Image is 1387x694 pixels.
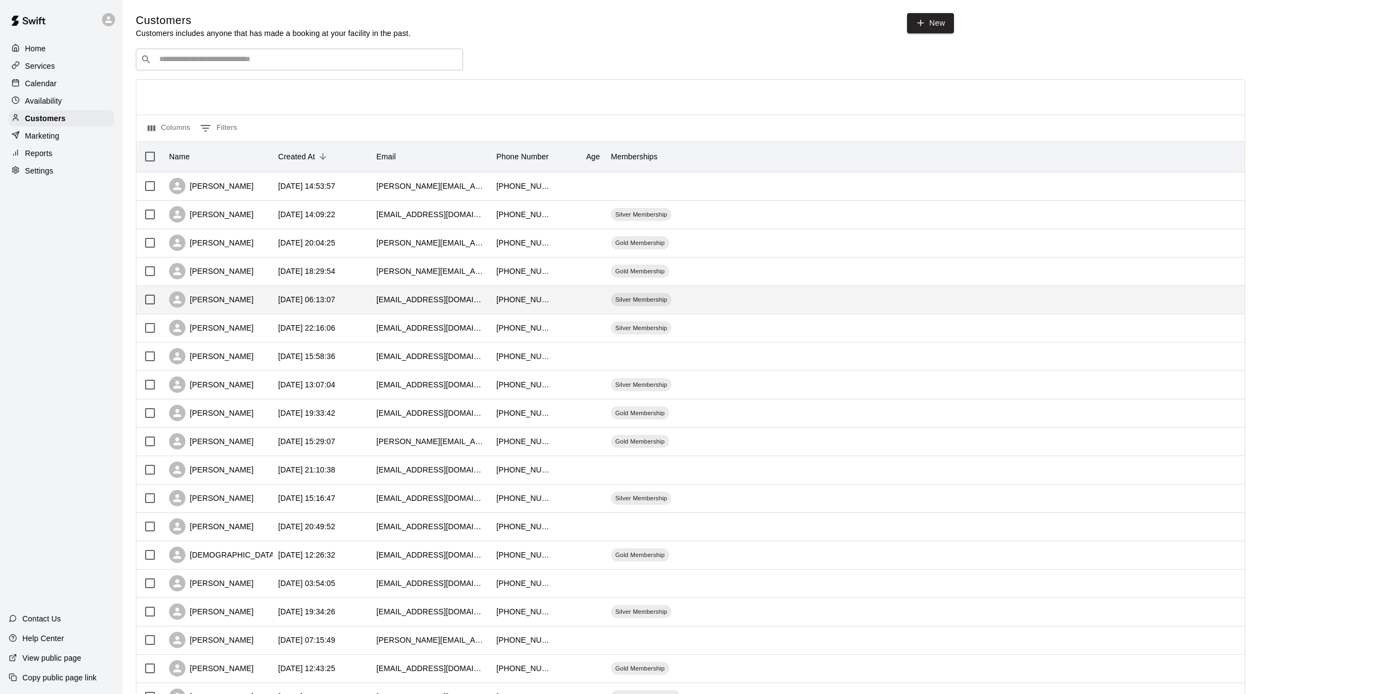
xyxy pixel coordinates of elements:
[907,13,954,33] a: New
[169,178,254,194] div: [PERSON_NAME]
[496,606,551,617] div: +15402739561
[136,49,463,70] div: Search customers by name or email
[496,141,549,172] div: Phone Number
[278,663,335,674] div: 2025-06-18 12:43:25
[315,149,331,164] button: Sort
[169,263,254,279] div: [PERSON_NAME]
[496,237,551,248] div: +18646344153
[9,163,114,179] a: Settings
[611,662,669,675] div: Gold Membership
[169,320,254,336] div: [PERSON_NAME]
[376,549,485,560] div: craletarobinson@gmail.com
[169,376,254,393] div: [PERSON_NAME]
[9,145,114,161] a: Reports
[278,209,335,220] div: 2025-08-10 14:09:22
[376,578,485,589] div: emeryfowlernc@yahoo.com
[25,113,65,124] p: Customers
[164,141,273,172] div: Name
[611,435,669,448] div: Gold Membership
[22,633,64,644] p: Help Center
[136,13,411,28] h5: Customers
[611,380,671,389] span: Silver Membership
[376,294,485,305] div: bradenm@rjrt.com
[611,324,671,332] span: Silver Membership
[376,521,485,532] div: nnorris9811@icloud.com
[491,141,556,172] div: Phone Number
[136,28,411,39] p: Customers includes anyone that has made a booking at your facility in the past.
[278,464,335,475] div: 2025-06-29 21:10:38
[169,405,254,421] div: [PERSON_NAME]
[611,551,669,559] span: Gold Membership
[371,141,491,172] div: Email
[496,578,551,589] div: +13367579089
[169,518,254,535] div: [PERSON_NAME]
[22,672,97,683] p: Copy public page link
[9,40,114,57] div: Home
[611,293,671,306] div: Silver Membership
[496,408,551,418] div: +13366615053
[496,663,551,674] div: +19107365501
[496,493,551,504] div: +15402392679
[376,464,485,475] div: micahovercash@yahoo.com
[376,181,485,192] div: amanda.ayers.1618@gmail.com
[376,635,485,645] div: karen.couture@gmail.com
[169,206,254,223] div: [PERSON_NAME]
[9,93,114,109] a: Availability
[611,548,669,561] div: Gold Membership
[197,119,240,137] button: Show filters
[278,606,335,617] div: 2025-06-19 19:34:26
[9,75,114,92] div: Calendar
[496,464,551,475] div: +19803309994
[611,321,671,334] div: Silver Membership
[376,493,485,504] div: corykoliscak@yahoo.com
[611,492,671,505] div: Silver Membership
[611,267,669,276] span: Gold Membership
[496,379,551,390] div: +13364488927
[278,266,335,277] div: 2025-08-02 18:29:54
[25,165,53,176] p: Settings
[611,406,669,420] div: Gold Membership
[496,635,551,645] div: +13362873140
[169,433,254,450] div: [PERSON_NAME]
[496,294,551,305] div: +16154193041
[496,436,551,447] div: +17042812251
[25,130,59,141] p: Marketing
[376,408,485,418] div: erinbonsall@gmail.com
[278,181,335,192] div: 2025-08-10 14:53:57
[278,408,335,418] div: 2025-07-01 19:33:42
[611,437,669,446] span: Gold Membership
[496,521,551,532] div: +13363090323
[278,635,335,645] div: 2025-06-19 07:15:49
[273,141,371,172] div: Created At
[496,266,551,277] div: +19313081224
[611,236,669,249] div: Gold Membership
[169,547,340,563] div: [DEMOGRAPHIC_DATA][PERSON_NAME]
[169,575,254,591] div: [PERSON_NAME]
[376,351,485,362] div: sarster21@gmail.com
[9,128,114,144] div: Marketing
[278,379,335,390] div: 2025-07-03 13:07:04
[496,181,551,192] div: +13366717894
[611,141,658,172] div: Memberships
[611,210,671,219] span: Silver Membership
[611,605,671,618] div: Silver Membership
[376,606,485,617] div: andrewpiersol@gmail.com
[278,322,335,333] div: 2025-07-24 22:16:06
[9,110,114,127] div: Customers
[496,351,551,362] div: +15132568537
[169,632,254,648] div: [PERSON_NAME]
[169,291,254,308] div: [PERSON_NAME]
[376,237,485,248] div: j.garrett.ball@gmail.com
[611,409,669,417] span: Gold Membership
[496,549,551,560] div: +12055866441
[496,209,551,220] div: +15408183968
[278,436,335,447] div: 2025-07-01 15:29:07
[169,348,254,364] div: [PERSON_NAME]
[556,141,605,172] div: Age
[9,58,114,74] a: Services
[25,61,55,71] p: Services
